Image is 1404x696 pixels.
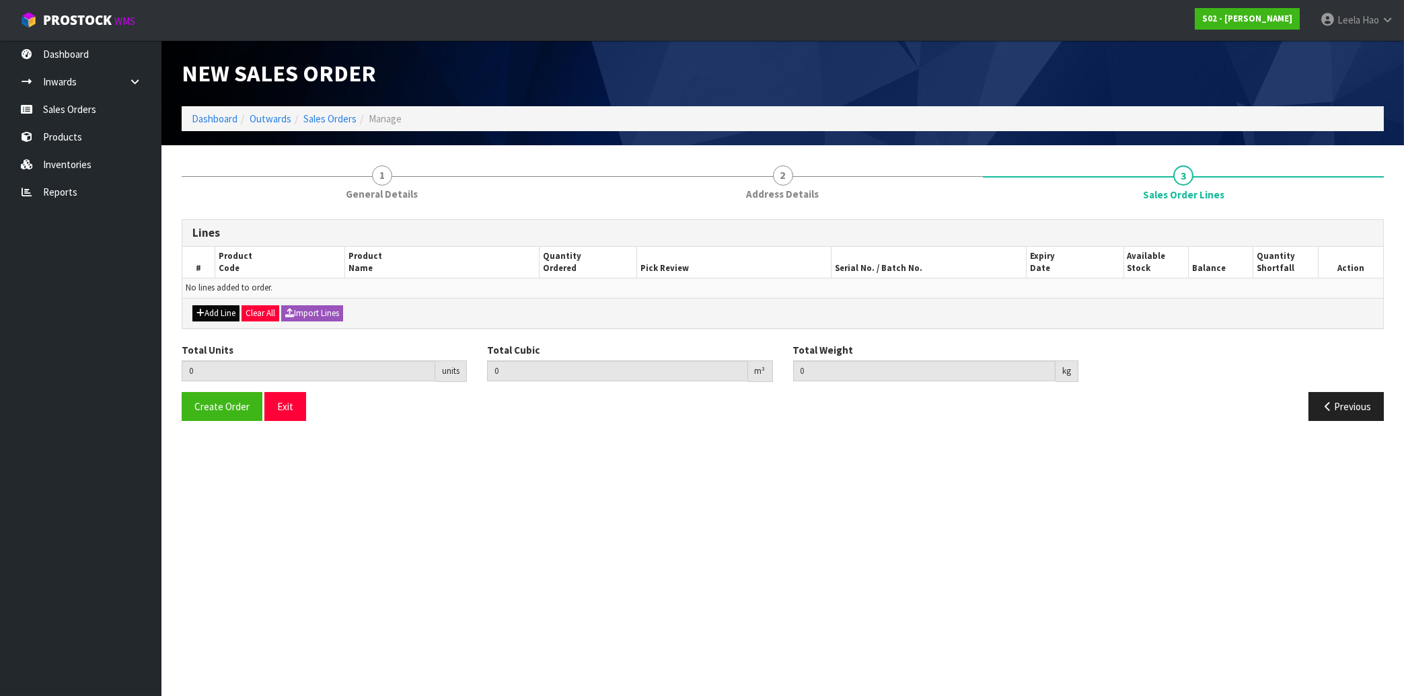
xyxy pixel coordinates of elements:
span: ProStock [43,11,112,29]
label: Total Weight [793,343,854,357]
span: General Details [346,187,418,201]
button: Exit [264,392,306,421]
span: Sales Order Lines [1143,188,1224,202]
div: units [435,360,467,382]
span: Leela [1337,13,1360,26]
input: Total Units [182,360,435,381]
th: Quantity Shortfall [1253,247,1318,278]
strong: S02 - [PERSON_NAME] [1202,13,1292,24]
span: New Sales Order [182,59,376,87]
button: Import Lines [281,305,343,321]
th: Available Stock [1123,247,1188,278]
span: Sales Order Lines [182,209,1384,431]
td: No lines added to order. [182,278,1383,298]
span: Address Details [747,187,819,201]
th: Expiry Date [1026,247,1123,278]
span: 3 [1173,165,1193,186]
span: 1 [372,165,392,186]
div: kg [1056,360,1078,382]
th: # [182,247,215,278]
th: Product Name [344,247,539,278]
th: Product Code [215,247,344,278]
span: 2 [773,165,793,186]
span: Create Order [194,400,250,413]
a: Outwards [250,112,291,125]
img: cube-alt.png [20,11,37,28]
small: WMS [114,15,135,28]
th: Serial No. / Batch No. [832,247,1026,278]
a: Sales Orders [303,112,357,125]
th: Balance [1188,247,1253,278]
input: Total Cubic [487,360,747,381]
button: Add Line [192,305,239,321]
h3: Lines [192,227,1373,239]
button: Create Order [182,392,262,421]
input: Total Weight [793,360,1056,381]
label: Total Cubic [487,343,540,357]
th: Pick Review [636,247,831,278]
button: Previous [1308,392,1384,421]
a: Dashboard [192,112,237,125]
span: Manage [369,112,402,125]
button: Clear All [242,305,279,321]
div: m³ [748,360,773,382]
th: Action [1318,247,1383,278]
label: Total Units [182,343,233,357]
th: Quantity Ordered [540,247,637,278]
span: Hao [1362,13,1379,26]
